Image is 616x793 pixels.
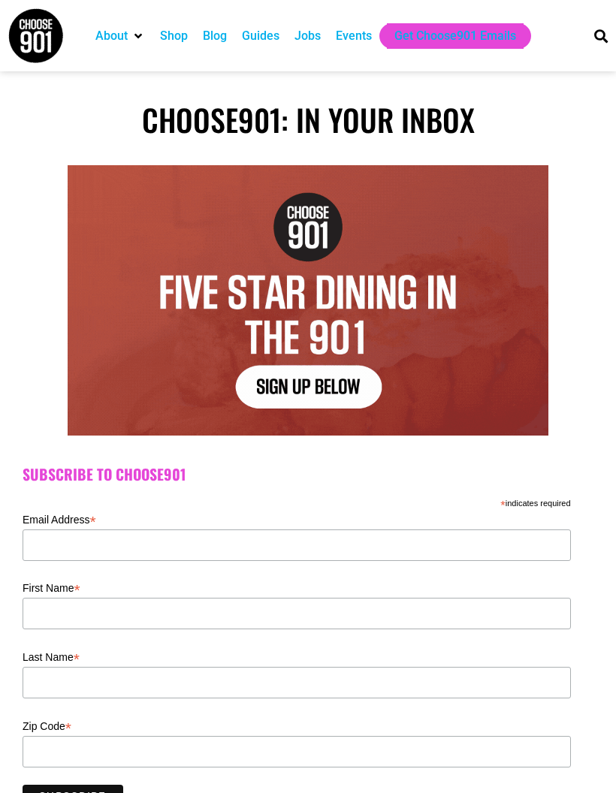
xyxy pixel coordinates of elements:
label: Email Address [23,509,571,527]
a: Events [336,27,372,45]
label: First Name [23,577,571,596]
label: Zip Code [23,716,571,734]
img: Text graphic with "Choose 901" logo. Reads: "7 Things to Do in Memphis This Week. Sign Up Below."... [68,165,548,436]
h1: Choose901: In Your Inbox [8,101,608,137]
div: indicates required [23,495,571,509]
label: Last Name [23,647,571,665]
a: Blog [203,27,227,45]
div: About [88,23,152,49]
a: Jobs [294,27,321,45]
a: Shop [160,27,188,45]
a: About [95,27,128,45]
h2: Subscribe to Choose901 [23,466,593,484]
nav: Main nav [88,23,574,49]
div: Search [589,23,614,48]
a: Get Choose901 Emails [394,27,516,45]
a: Guides [242,27,279,45]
